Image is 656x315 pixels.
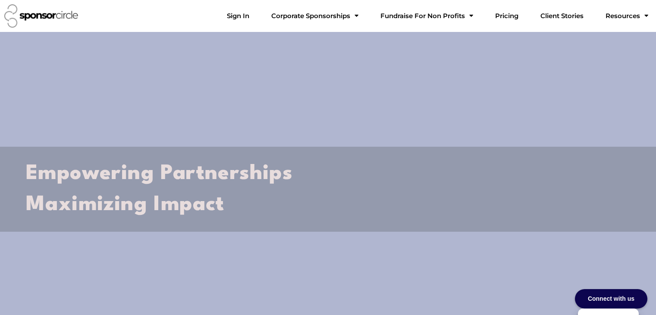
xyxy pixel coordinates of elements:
a: Sign In [220,7,256,25]
img: Sponsor Circle logo [4,4,78,28]
div: Connect with us [575,289,647,309]
a: Corporate SponsorshipsMenu Toggle [264,7,365,25]
a: Fundraise For Non ProfitsMenu Toggle [374,7,480,25]
a: Client Stories [534,7,590,25]
h2: Empowering Partnerships Maximizing Impact [26,158,630,220]
nav: Menu [220,7,655,25]
a: Resources [599,7,655,25]
a: Pricing [488,7,525,25]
